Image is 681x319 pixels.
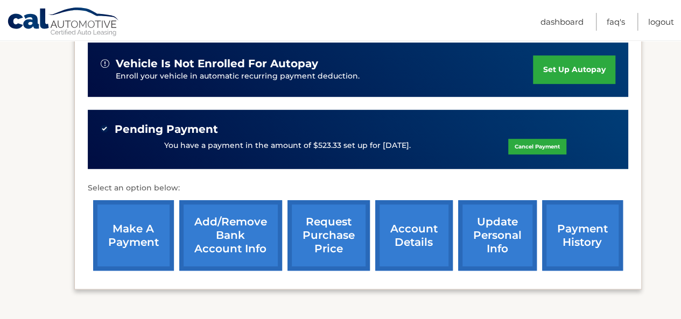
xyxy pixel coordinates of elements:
img: check-green.svg [101,125,108,132]
a: FAQ's [607,13,625,31]
a: Logout [648,13,674,31]
a: update personal info [458,200,537,271]
span: vehicle is not enrolled for autopay [116,57,318,70]
a: request purchase price [287,200,370,271]
p: You have a payment in the amount of $523.33 set up for [DATE]. [164,140,411,152]
a: Dashboard [540,13,584,31]
span: Pending Payment [115,123,218,136]
a: make a payment [93,200,174,271]
a: set up autopay [533,55,615,84]
p: Enroll your vehicle in automatic recurring payment deduction. [116,70,533,82]
a: Cal Automotive [7,7,120,38]
a: Cancel Payment [508,139,566,154]
p: Select an option below: [88,182,628,195]
a: account details [375,200,453,271]
img: alert-white.svg [101,59,109,68]
a: Add/Remove bank account info [179,200,282,271]
a: payment history [542,200,623,271]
